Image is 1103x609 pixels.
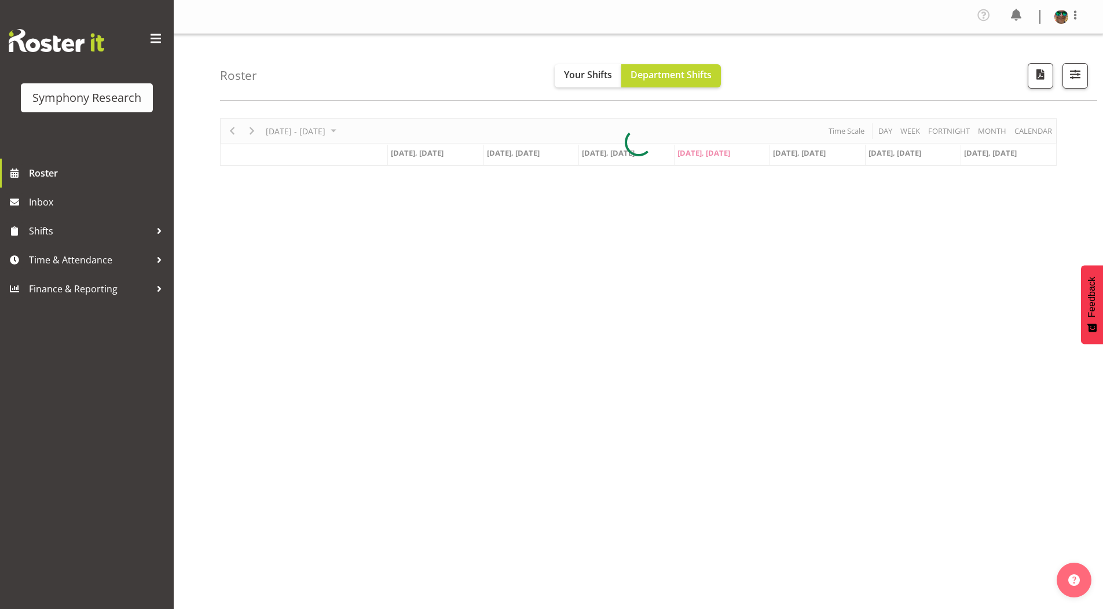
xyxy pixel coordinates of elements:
[220,69,257,82] h4: Roster
[621,64,721,87] button: Department Shifts
[29,193,168,211] span: Inbox
[1068,574,1080,586] img: help-xxl-2.png
[9,29,104,52] img: Rosterit website logo
[32,89,141,107] div: Symphony Research
[1054,10,1068,24] img: said-a-husainf550afc858a57597b0cc8f557ce64376.png
[29,280,151,298] span: Finance & Reporting
[1028,63,1053,89] button: Download a PDF of the roster according to the set date range.
[1081,265,1103,344] button: Feedback - Show survey
[1062,63,1088,89] button: Filter Shifts
[29,222,151,240] span: Shifts
[555,64,621,87] button: Your Shifts
[564,68,612,81] span: Your Shifts
[29,164,168,182] span: Roster
[29,251,151,269] span: Time & Attendance
[1087,277,1097,317] span: Feedback
[631,68,712,81] span: Department Shifts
